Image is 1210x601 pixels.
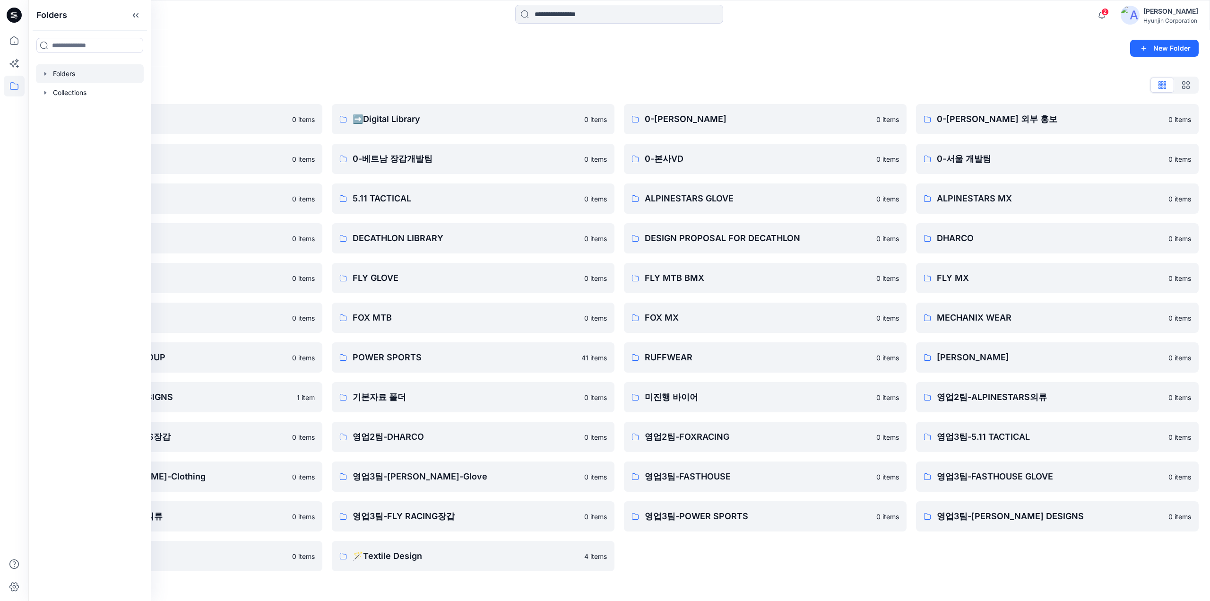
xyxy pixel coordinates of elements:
p: 0 items [292,353,315,363]
p: 영업3팀-FASTHOUSE [645,470,871,483]
p: 0 items [876,154,899,164]
p: 0 items [876,512,899,522]
p: [PERSON_NAME] [937,351,1163,364]
div: [PERSON_NAME] [1143,6,1198,17]
p: 0 items [584,392,607,402]
a: ALPINESTARS MX0 items [916,183,1199,214]
p: DECATHLON LIBRARY [353,232,579,245]
p: 0 items [292,273,315,283]
a: ♻️Project0 items [40,104,322,134]
p: 0 items [876,432,899,442]
a: FLY MX0 items [916,263,1199,293]
a: FOX MTB0 items [332,303,614,333]
p: 0 items [584,512,607,522]
a: 영업3팀-POWER SPORTS0 items [624,501,907,531]
p: 0 items [584,432,607,442]
p: 0 items [876,313,899,323]
p: ALPINESTARS MX [937,192,1163,205]
div: Hyunjin Corporation [1143,17,1198,24]
a: 영업3팀-[PERSON_NAME]-Glove0 items [332,462,614,492]
img: avatar [1121,6,1140,25]
a: MECHANIX WEAR0 items [916,303,1199,333]
a: 0-본사VD0 items [624,144,907,174]
p: 0 items [292,154,315,164]
p: 1 item [297,392,315,402]
p: 🪄Textile Design [353,549,579,563]
p: 미진행 바이어 [645,391,871,404]
p: MECHANIX WEAR [937,311,1163,324]
p: ♻️Project [60,113,286,126]
a: 영업3팀-FLY RACING의류0 items [40,501,322,531]
p: 영업3팀-FLY RACING장갑 [353,510,579,523]
p: 0 items [1168,154,1191,164]
p: FOX GLOVES [60,311,286,324]
p: FASTHOUSE MX [60,271,286,285]
button: New Folder [1130,40,1199,57]
p: 영업6팀-DECATHLON [60,549,286,563]
a: 영업3팀-5.11 TACTICAL0 items [916,422,1199,452]
p: 0 items [584,194,607,204]
p: 0 items [292,512,315,522]
a: 0-베트남 장갑개발팀0 items [332,144,614,174]
p: 41 items [581,353,607,363]
p: 0 items [876,353,899,363]
a: 영업3팀-FLY RACING장갑0 items [332,501,614,531]
p: DHARCO [937,232,1163,245]
a: 5.11 TACTICAL0 items [332,183,614,214]
p: FLY MTB BMX [645,271,871,285]
p: [PERSON_NAME] DESIGNS [60,391,291,404]
p: FLY MX [937,271,1163,285]
p: [PERSON_NAME] GROUP [60,351,286,364]
p: 0 items [1168,392,1191,402]
p: 영업3팀-POWER SPORTS [645,510,871,523]
p: 영업3팀-5.11 TACTICAL [937,430,1163,444]
p: DECATHLON [60,232,286,245]
p: 영업2팀-ALPINESTARS장갑 [60,430,286,444]
a: 0-서울 개발팀0 items [916,144,1199,174]
p: POWER SPORTS [353,351,576,364]
a: FOX MX0 items [624,303,907,333]
a: 영업2팀-ALPINESTARS장갑0 items [40,422,322,452]
p: 0-베트남 장갑개발팀 [353,152,579,165]
p: 0 items [292,313,315,323]
p: 0-[PERSON_NAME] [645,113,871,126]
p: ➡️Digital Library [353,113,579,126]
a: POWER SPORTS41 items [332,342,614,373]
a: RUFFWEAR0 items [624,342,907,373]
p: 0 items [292,472,315,482]
p: 0 items [1168,472,1191,482]
a: DESIGN PROPOSAL FOR DECATHLON0 items [624,223,907,253]
a: FASTHOUSE MX0 items [40,263,322,293]
a: 영업3팀-[PERSON_NAME]-Clothing0 items [40,462,322,492]
a: FLY GLOVE0 items [332,263,614,293]
a: 영업3팀-FASTHOUSE0 items [624,462,907,492]
a: ➡️Digital Library0 items [332,104,614,134]
p: 0 items [876,114,899,124]
p: 0 items [584,154,607,164]
a: DHARCO0 items [916,223,1199,253]
p: 0 items [1168,353,1191,363]
a: 영업3팀-[PERSON_NAME] DESIGNS0 items [916,501,1199,531]
p: 0 items [876,194,899,204]
p: 0-서울 개발팀 [937,152,1163,165]
p: FLY GLOVE [353,271,579,285]
p: 0 items [1168,432,1191,442]
p: FOX MTB [353,311,579,324]
a: FLY MTB BMX0 items [624,263,907,293]
p: 0-서울 디자인팀 [60,192,286,205]
p: 0 items [876,392,899,402]
p: 영업3팀-[PERSON_NAME]-Clothing [60,470,286,483]
p: 0-베트남 의류개발팀 [60,152,286,165]
p: 0 items [292,432,315,442]
a: FOX GLOVES0 items [40,303,322,333]
p: 영업2팀-ALPINESTARS의류 [937,391,1163,404]
p: 0 items [876,273,899,283]
p: 0 items [584,273,607,283]
p: 0 items [292,114,315,124]
span: 2 [1101,8,1109,16]
a: 영업2팀-FOXRACING0 items [624,422,907,452]
p: 0 items [1168,273,1191,283]
a: [PERSON_NAME] DESIGNS1 item [40,382,322,412]
p: 0 items [584,472,607,482]
p: 0 items [292,551,315,561]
